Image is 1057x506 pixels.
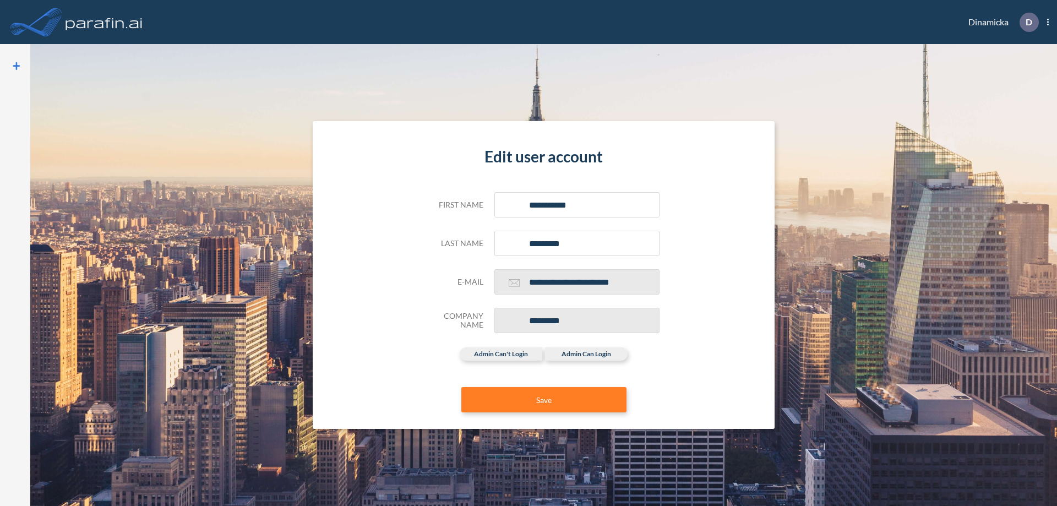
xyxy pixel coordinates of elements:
[1026,17,1032,27] p: D
[461,387,626,412] button: Save
[428,312,483,330] h5: Company Name
[460,347,542,361] label: admin can't login
[428,239,483,248] h5: Last name
[952,13,1049,32] div: Dinamicka
[428,278,483,287] h5: E-mail
[63,11,145,33] img: logo
[428,148,660,166] h4: Edit user account
[545,347,628,361] label: admin can login
[428,200,483,210] h5: First name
